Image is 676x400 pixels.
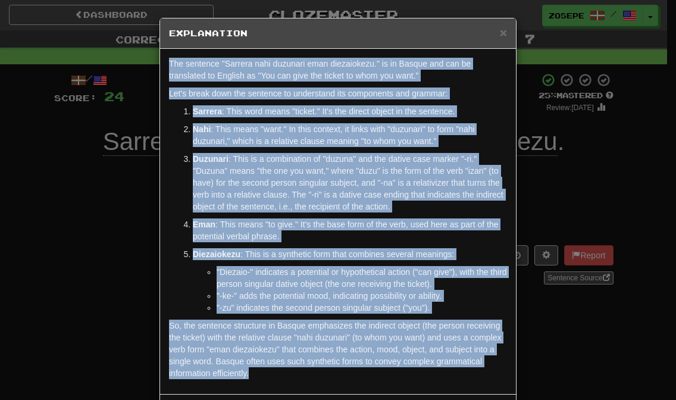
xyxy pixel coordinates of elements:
[193,124,211,134] strong: Nahi
[193,105,507,117] p: : This word means "ticket." It's the direct object in the sentence.
[193,153,507,212] p: : This is a combination of "duzuna" and the dative case marker "-ri." "Duzuna" means "the one you...
[217,266,507,290] li: "Diezaio-" indicates a potential or hypothetical action ("can give"), with the third person singu...
[193,123,507,147] p: : This means "want." In this context, it links with "duzunari" to form "nahi duzunari," which is ...
[193,154,229,164] strong: Duzunari
[217,302,507,314] li: "-zu" indicates the second person singular subject ("you").
[217,290,507,302] li: "-ke-" adds the potential mood, indicating possibility or ability.
[193,107,222,116] strong: Sarrera
[169,320,507,379] p: So, the sentence structure in Basque emphasizes the indirect object (the person receiving the tic...
[193,220,215,229] strong: Eman
[193,248,507,260] p: : This is a synthetic form that combines several meanings:
[169,87,507,99] p: Let's break down the sentence to understand its components and grammar:
[193,218,507,242] p: : This means "to give." It's the base form of the verb, used here as part of the potential verbal...
[169,58,507,82] p: The sentence "Sarrera nahi duzunari eman diezaiokezu." is in Basque and can be translated to Engl...
[500,26,507,39] button: Close
[193,249,240,259] strong: Diezaiokezu
[500,26,507,39] span: ×
[169,27,507,39] h5: Explanation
